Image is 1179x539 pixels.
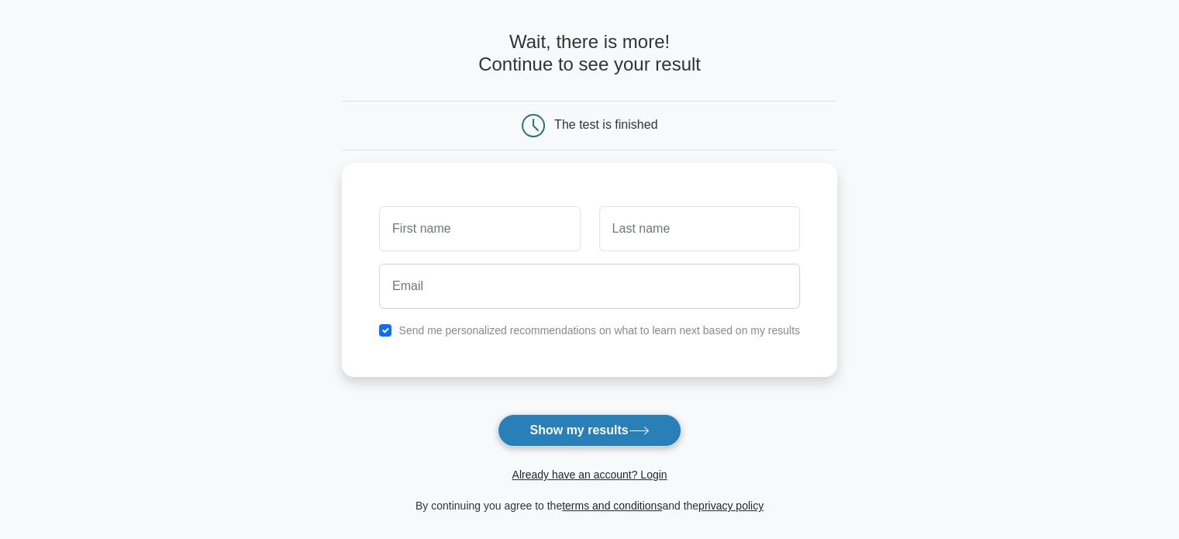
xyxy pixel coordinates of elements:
[599,206,800,251] input: Last name
[562,499,662,512] a: terms and conditions
[379,264,800,309] input: Email
[512,468,667,481] a: Already have an account? Login
[342,31,837,76] h4: Wait, there is more! Continue to see your result
[698,499,764,512] a: privacy policy
[398,324,800,337] label: Send me personalized recommendations on what to learn next based on my results
[379,206,580,251] input: First name
[554,118,657,131] div: The test is finished
[333,496,846,515] div: By continuing you agree to the and the
[498,414,681,447] button: Show my results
